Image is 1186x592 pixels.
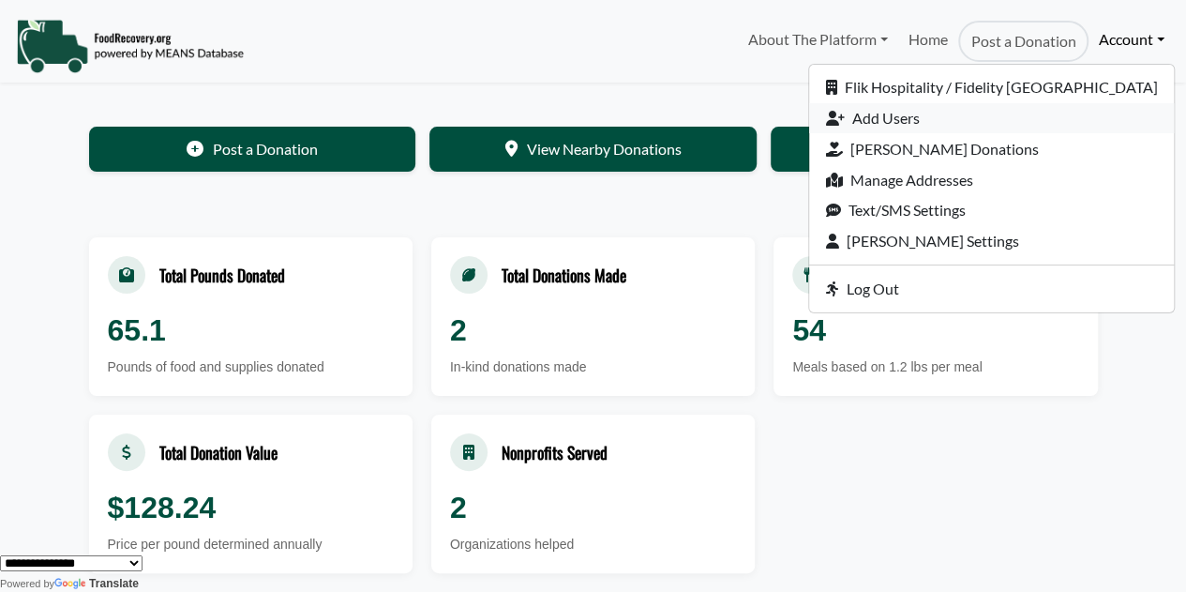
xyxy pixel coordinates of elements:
div: Total Donation Value [159,440,278,464]
a: Translate [54,577,139,590]
div: Total Donations Made [502,263,626,287]
a: Post a Donation [89,127,416,172]
div: Pounds of food and supplies donated [108,357,394,377]
div: Nonprofits Served [502,440,608,464]
a: Post a Donation [958,21,1088,62]
a: Text/SMS Settings [809,195,1174,226]
a: Manage Addresses [809,164,1174,195]
a: About The Platform [737,21,897,58]
a: Account [1088,21,1175,58]
div: Organizations helped [450,535,736,554]
div: Total Pounds Donated [159,263,285,287]
a: Home [898,21,958,62]
div: In-kind donations made [450,357,736,377]
div: Price per pound determined annually [108,535,394,554]
div: 54 [792,308,1078,353]
a: Edit Your Organization [771,127,1098,172]
img: NavigationLogo_FoodRecovery-91c16205cd0af1ed486a0f1a7774a6544ea792ac00100771e7dd3ec7c0e58e41.png [16,18,244,74]
a: Add Users [809,103,1174,134]
a: [PERSON_NAME] Donations [809,133,1174,164]
a: [PERSON_NAME] Settings [809,226,1174,257]
img: Google Translate [54,578,89,591]
div: 2 [450,308,736,353]
div: 65.1 [108,308,394,353]
div: Meals based on 1.2 lbs per meal [792,357,1078,377]
a: View Nearby Donations [429,127,757,172]
div: $128.24 [108,485,394,530]
a: Flik Hospitality / Fidelity [GEOGRAPHIC_DATA] [809,72,1174,103]
a: Log Out [809,274,1174,305]
div: 2 [450,485,736,530]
